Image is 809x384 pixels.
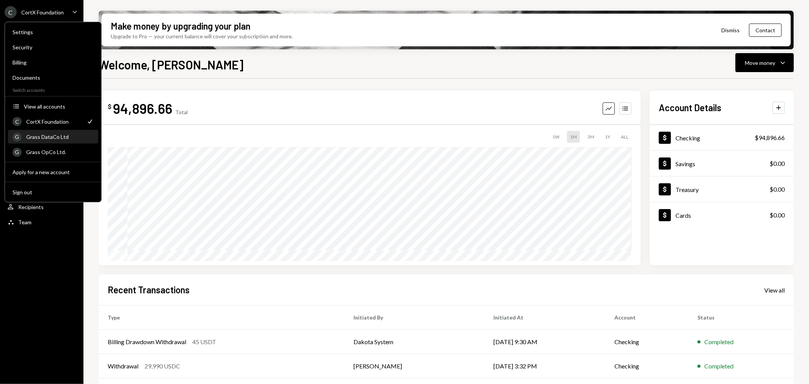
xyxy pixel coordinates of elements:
div: Team [18,219,31,225]
div: 29,990 USDC [145,362,180,371]
div: Upgrade to Pro — your current balance will cover your subscription and more. [111,32,293,40]
a: View all [764,286,785,294]
div: $0.00 [770,159,785,168]
div: $ [108,103,112,110]
a: Cards$0.00 [650,202,794,228]
button: Move money [735,53,794,72]
div: Withdrawal [108,362,138,371]
td: [DATE] 9:30 AM [484,330,605,354]
div: $0.00 [770,185,785,194]
div: CortX Foundation [21,9,64,16]
div: 1W [549,131,562,143]
th: Initiated At [484,305,605,330]
a: Recipients [5,200,79,214]
a: Security [8,40,98,54]
div: Apply for a new account [13,169,94,175]
a: Team [5,215,79,229]
div: Security [13,44,94,50]
div: $0.00 [770,211,785,220]
th: Type [99,305,345,330]
a: Settings [8,25,98,39]
button: Sign out [8,186,98,199]
div: Sign out [13,189,94,195]
div: Move money [745,59,775,67]
button: Apply for a new account [8,165,98,179]
div: $94,896.66 [755,133,785,142]
td: Dakota System [345,330,485,354]
a: Savings$0.00 [650,151,794,176]
a: Billing [8,55,98,69]
div: Cards [675,212,691,219]
div: Treasury [675,186,699,193]
div: Switch accounts [5,86,101,93]
a: GGrass OpCo Ltd. [8,145,98,159]
div: Checking [675,134,700,142]
h1: Welcome, [PERSON_NAME] [99,57,243,72]
a: GGrass DataCo Ltd [8,130,98,143]
div: Savings [675,160,695,167]
a: Documents [8,71,98,84]
div: Total [175,109,188,115]
div: G [13,132,22,142]
button: View all accounts [8,100,98,113]
div: ALL [618,131,631,143]
div: Billing [13,59,94,66]
div: Settings [13,29,94,35]
div: Completed [704,362,734,371]
h2: Recent Transactions [108,283,190,296]
td: Checking [605,330,688,354]
div: Make money by upgrading your plan [111,20,250,32]
a: Treasury$0.00 [650,176,794,202]
th: Status [688,305,794,330]
button: Contact [749,24,782,37]
th: Initiated By [345,305,485,330]
div: 45 USDT [192,337,216,346]
div: C [5,6,17,18]
div: Recipients [18,204,44,210]
div: 1Y [602,131,613,143]
div: Documents [13,74,94,81]
div: View all accounts [24,103,94,110]
div: 3M [584,131,597,143]
div: CortX Foundation [26,118,82,125]
a: Checking$94,896.66 [650,125,794,150]
td: Checking [605,354,688,378]
div: Billing Drawdown Withdrawal [108,337,186,346]
div: G [13,148,22,157]
button: Dismiss [712,21,749,39]
div: C [13,117,22,126]
td: [PERSON_NAME] [345,354,485,378]
div: Completed [704,337,734,346]
h2: Account Details [659,101,721,114]
div: 94,896.66 [113,100,172,117]
div: Grass OpCo Ltd. [26,149,94,155]
td: [DATE] 3:32 PM [484,354,605,378]
div: Grass DataCo Ltd [26,134,94,140]
th: Account [605,305,688,330]
div: 1M [567,131,580,143]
